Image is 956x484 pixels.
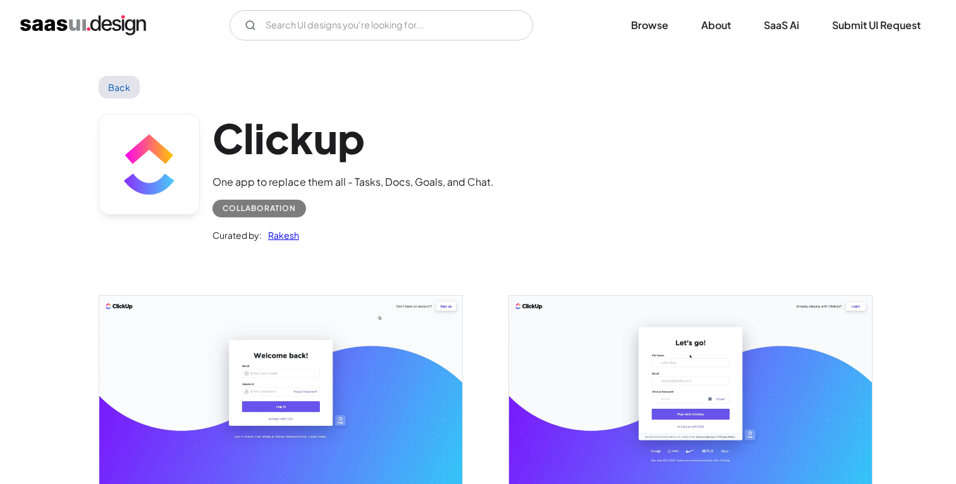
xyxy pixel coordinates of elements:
[20,15,146,35] a: home
[230,10,533,40] form: Email Form
[230,10,533,40] input: Search UI designs you're looking for...
[223,201,296,216] div: Collaboration
[749,11,814,39] a: SaaS Ai
[99,76,140,99] a: Back
[212,114,494,162] h1: Clickup
[686,11,746,39] a: About
[212,227,262,243] div: Curated by:
[616,11,683,39] a: Browse
[262,227,299,243] a: Rakesh
[212,174,494,190] div: One app to replace them all - Tasks, Docs, Goals, and Chat.
[817,11,936,39] a: Submit UI Request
